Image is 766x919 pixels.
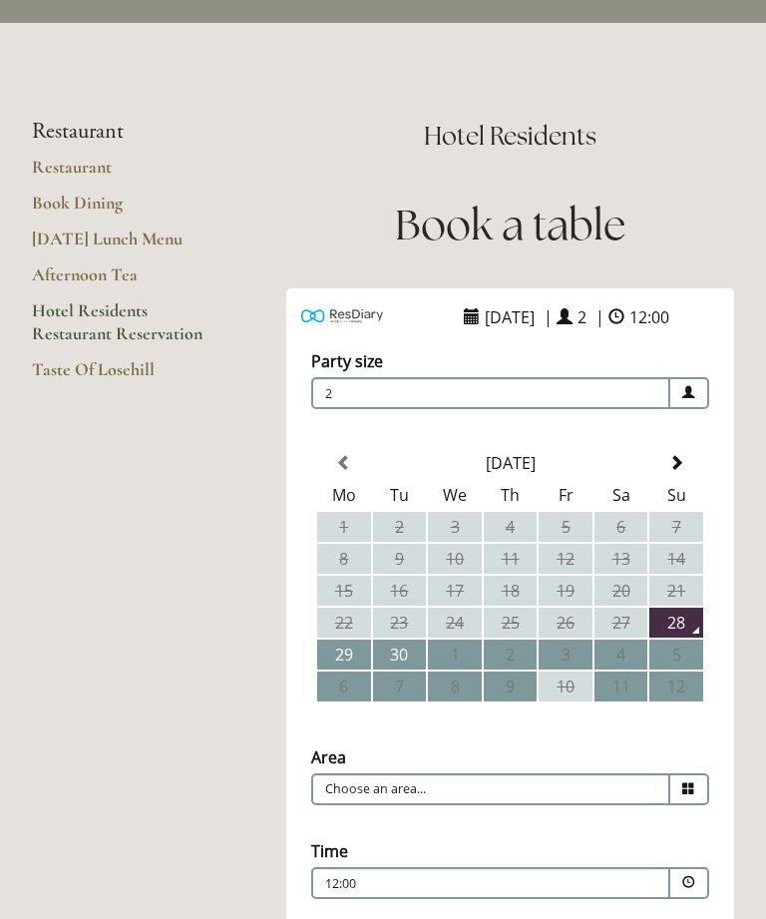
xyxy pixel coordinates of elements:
[317,576,371,606] td: 15
[595,306,604,328] span: |
[544,306,553,328] span: |
[301,305,383,326] img: Powered by ResDiary
[668,455,684,471] span: Next Month
[373,448,648,478] th: Select Month
[286,196,734,254] h1: Book a table
[325,875,574,893] p: 12:00
[373,480,427,510] th: Tu
[649,480,703,510] th: Su
[594,576,648,606] td: 20
[317,640,371,670] td: 29
[32,156,222,192] a: Restaurant
[317,480,371,510] th: Mo
[373,512,427,542] td: 2
[317,672,371,701] td: 6
[594,544,648,574] td: 13
[373,576,427,606] td: 16
[317,512,371,542] td: 1
[594,640,648,670] td: 4
[484,512,538,542] td: 4
[373,640,427,670] td: 30
[484,608,538,638] td: 25
[594,608,648,638] td: 27
[373,672,427,701] td: 7
[539,576,592,606] td: 19
[317,608,371,638] td: 22
[484,640,538,670] td: 2
[484,544,538,574] td: 11
[311,746,346,768] label: Area
[539,512,592,542] td: 5
[539,608,592,638] td: 26
[32,358,222,394] a: Taste Of Losehill
[317,544,371,574] td: 8
[649,512,703,542] td: 7
[286,119,734,154] h2: Hotel Residents
[624,301,674,333] span: 12:00
[484,576,538,606] td: 18
[373,544,427,574] td: 9
[336,455,352,471] span: Previous Month
[32,299,222,358] a: Hotel Residents Restaurant Reservation
[594,512,648,542] td: 6
[428,640,482,670] td: 1
[539,672,592,701] td: 10
[649,672,703,701] td: 12
[480,301,540,333] span: [DATE]
[539,480,592,510] th: Fr
[32,192,222,228] a: Book Dining
[539,544,592,574] td: 12
[484,672,538,701] td: 9
[539,640,592,670] td: 3
[373,608,427,638] td: 23
[573,301,591,333] span: 2
[428,480,482,510] th: We
[428,512,482,542] td: 3
[311,377,670,409] span: 2
[32,119,222,145] li: Restaurant
[594,672,648,701] td: 11
[649,640,703,670] td: 5
[311,840,348,862] label: Time
[649,608,703,638] td: 28
[428,576,482,606] td: 17
[594,480,648,510] th: Sa
[484,480,538,510] th: Th
[428,608,482,638] td: 24
[428,672,482,701] td: 8
[32,228,222,263] a: [DATE] Lunch Menu
[428,544,482,574] td: 10
[649,576,703,606] td: 21
[649,544,703,574] td: 14
[311,350,383,372] label: Party size
[32,263,222,299] a: Afternoon Tea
